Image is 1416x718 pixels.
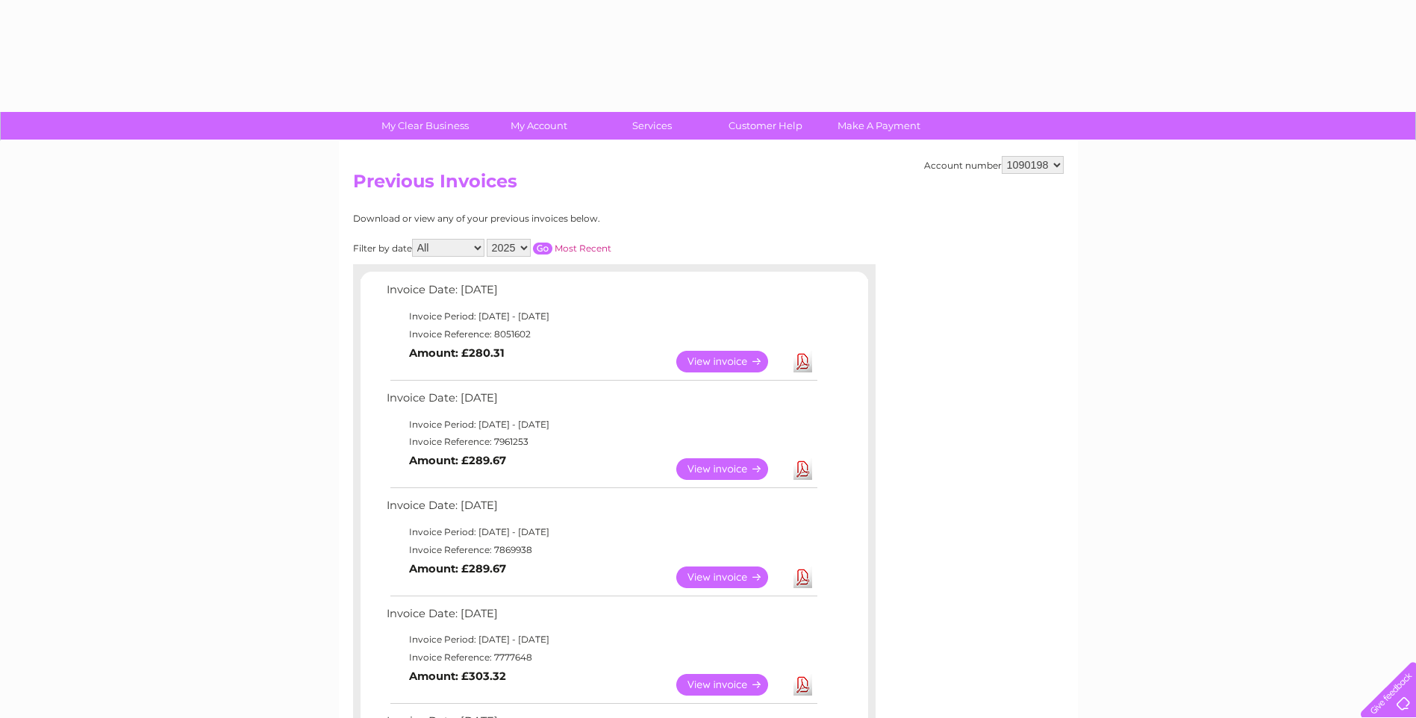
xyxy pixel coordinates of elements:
[409,454,506,467] b: Amount: £289.67
[383,388,820,416] td: Invoice Date: [DATE]
[409,346,505,360] b: Amount: £280.31
[353,239,745,257] div: Filter by date
[383,280,820,308] td: Invoice Date: [DATE]
[409,669,506,683] b: Amount: £303.32
[383,496,820,523] td: Invoice Date: [DATE]
[383,325,820,343] td: Invoice Reference: 8051602
[676,674,786,696] a: View
[704,112,827,140] a: Customer Help
[793,674,812,696] a: Download
[364,112,487,140] a: My Clear Business
[676,566,786,588] a: View
[477,112,600,140] a: My Account
[383,523,820,541] td: Invoice Period: [DATE] - [DATE]
[676,458,786,480] a: View
[353,213,745,224] div: Download or view any of your previous invoices below.
[676,351,786,372] a: View
[383,433,820,451] td: Invoice Reference: 7961253
[383,541,820,559] td: Invoice Reference: 7869938
[383,631,820,649] td: Invoice Period: [DATE] - [DATE]
[793,351,812,372] a: Download
[383,604,820,631] td: Invoice Date: [DATE]
[555,243,611,254] a: Most Recent
[383,416,820,434] td: Invoice Period: [DATE] - [DATE]
[383,649,820,667] td: Invoice Reference: 7777648
[817,112,941,140] a: Make A Payment
[793,458,812,480] a: Download
[924,156,1064,174] div: Account number
[383,308,820,325] td: Invoice Period: [DATE] - [DATE]
[590,112,714,140] a: Services
[793,566,812,588] a: Download
[353,171,1064,199] h2: Previous Invoices
[409,562,506,575] b: Amount: £289.67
